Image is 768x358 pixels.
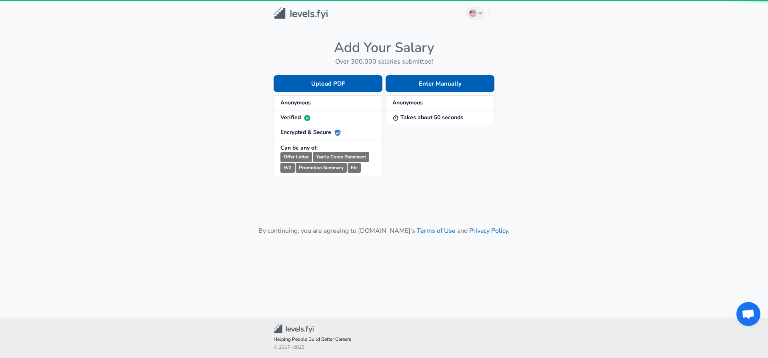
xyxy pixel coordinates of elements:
small: Yearly Comp Statement [313,152,369,162]
span: © 2017 - 2025 [274,344,494,352]
img: Levels.fyi [274,7,328,20]
small: Offer Letter [280,152,312,162]
strong: Anonymous [392,99,423,106]
strong: Verified [280,114,310,121]
h4: Add Your Salary [274,39,494,56]
div: Open chat [736,302,760,326]
button: English (US) [466,6,485,20]
small: Promotion Summary [296,163,347,173]
img: English (US) [470,10,476,16]
a: Terms of Use [417,226,456,235]
small: Etc [348,163,361,173]
a: Privacy Policy [469,226,508,235]
strong: Encrypted & Secure [280,128,341,136]
strong: Anonymous [280,99,311,106]
span: Helping People Build Better Careers [274,336,494,344]
img: Levels.fyi Community [274,324,314,333]
strong: Can be any of: [280,144,318,152]
small: W2 [280,163,295,173]
h6: Over 300,000 salaries submitted! [274,56,494,67]
button: Upload PDF [274,75,382,92]
button: Enter Manually [386,75,494,92]
strong: Takes about 50 seconds [392,114,463,121]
